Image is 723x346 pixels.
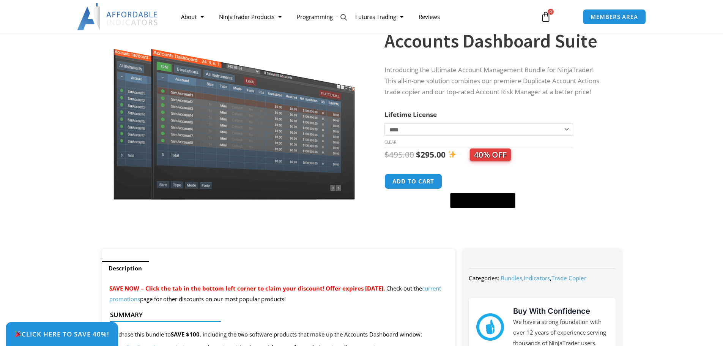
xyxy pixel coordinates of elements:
[384,213,606,220] iframe: PayPal Message 1
[548,9,554,15] span: 0
[501,274,586,282] span: , ,
[591,14,638,20] span: MEMBERS AREA
[416,149,446,160] bdi: 295.00
[14,331,109,337] span: Click Here to save 40%!
[384,174,442,189] button: Add to cart
[476,313,504,341] img: mark thumbs good 43913 | Affordable Indicators – NinjaTrader
[102,261,149,276] a: Description
[448,150,456,158] img: ✨
[211,8,289,25] a: NinjaTrader Products
[384,149,414,160] bdi: 495.00
[6,322,118,346] a: 🎉Click Here to save 40%!
[384,65,606,98] p: Introducing the Ultimate Account Management Bundle for NinjaTrader! This all-in-one solution comb...
[583,9,646,25] a: MEMBERS AREA
[450,193,515,208] button: Buy with GPay
[384,139,396,145] a: Clear options
[15,331,21,337] img: 🎉
[411,8,447,25] a: Reviews
[112,5,356,200] img: Screenshot 2024-08-26 155710eeeee
[173,8,532,25] nav: Menu
[110,311,441,319] h4: Summary
[109,283,448,305] p: Check out the page for other discounts on our most popular products!
[384,110,437,119] label: Lifetime License
[501,274,522,282] a: Bundles
[337,11,351,24] a: View full-screen image gallery
[524,274,550,282] a: Indicators
[77,3,159,30] img: LogoAI | Affordable Indicators – NinjaTrader
[289,8,348,25] a: Programming
[384,149,389,160] span: $
[173,8,211,25] a: About
[469,274,499,282] span: Categories:
[416,149,421,160] span: $
[109,284,385,292] span: SAVE NOW – Click the tab in the bottom left corner to claim your discount! Offer expires [DATE].
[551,274,586,282] a: Trade Copier
[470,149,511,161] span: 40% OFF
[513,305,608,317] h3: Buy With Confidence
[384,28,606,54] h1: Accounts Dashboard Suite
[348,8,411,25] a: Futures Trading
[529,6,562,28] a: 0
[449,172,517,191] iframe: Secure express checkout frame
